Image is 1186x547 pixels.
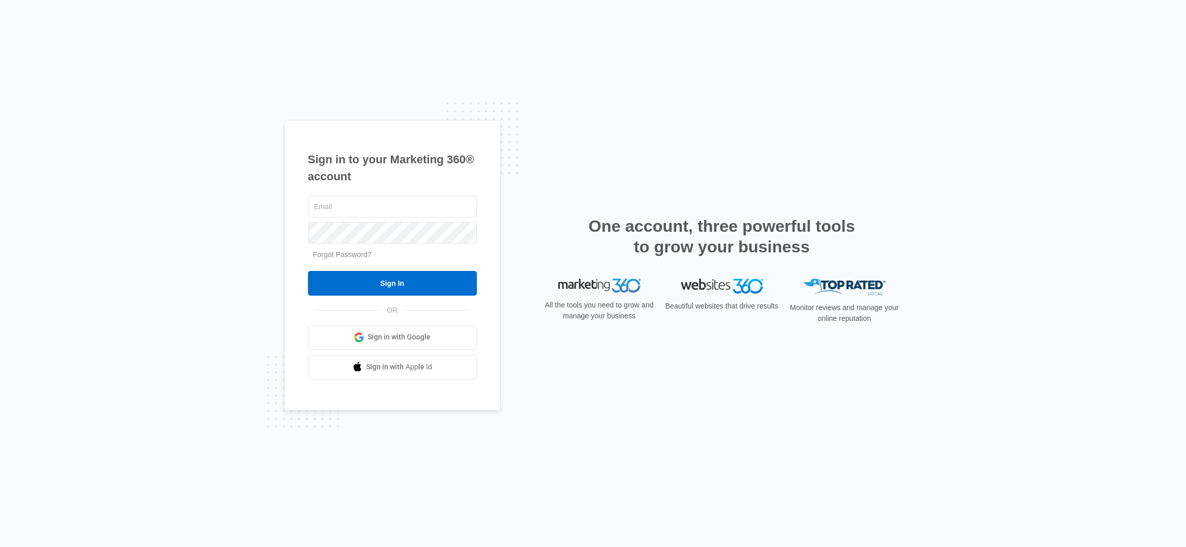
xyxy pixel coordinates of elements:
a: Forgot Password? [313,250,372,259]
a: Sign in with Google [308,325,477,350]
span: Sign in with Apple Id [366,362,432,372]
img: Websites 360 [681,279,763,294]
input: Email [308,196,477,217]
p: Beautiful websites that drive results [664,301,780,312]
input: Sign In [308,271,477,296]
span: Sign in with Google [368,332,431,343]
a: Sign in with Apple Id [308,355,477,380]
p: All the tools you need to grow and manage your business [542,300,657,321]
p: Monitor reviews and manage your online reputation [787,302,902,324]
img: Top Rated Local [803,279,886,296]
img: Marketing 360 [558,279,641,293]
h2: One account, three powerful tools to grow your business [586,216,858,257]
span: OR [380,305,405,316]
h1: Sign in to your Marketing 360® account [308,151,477,185]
